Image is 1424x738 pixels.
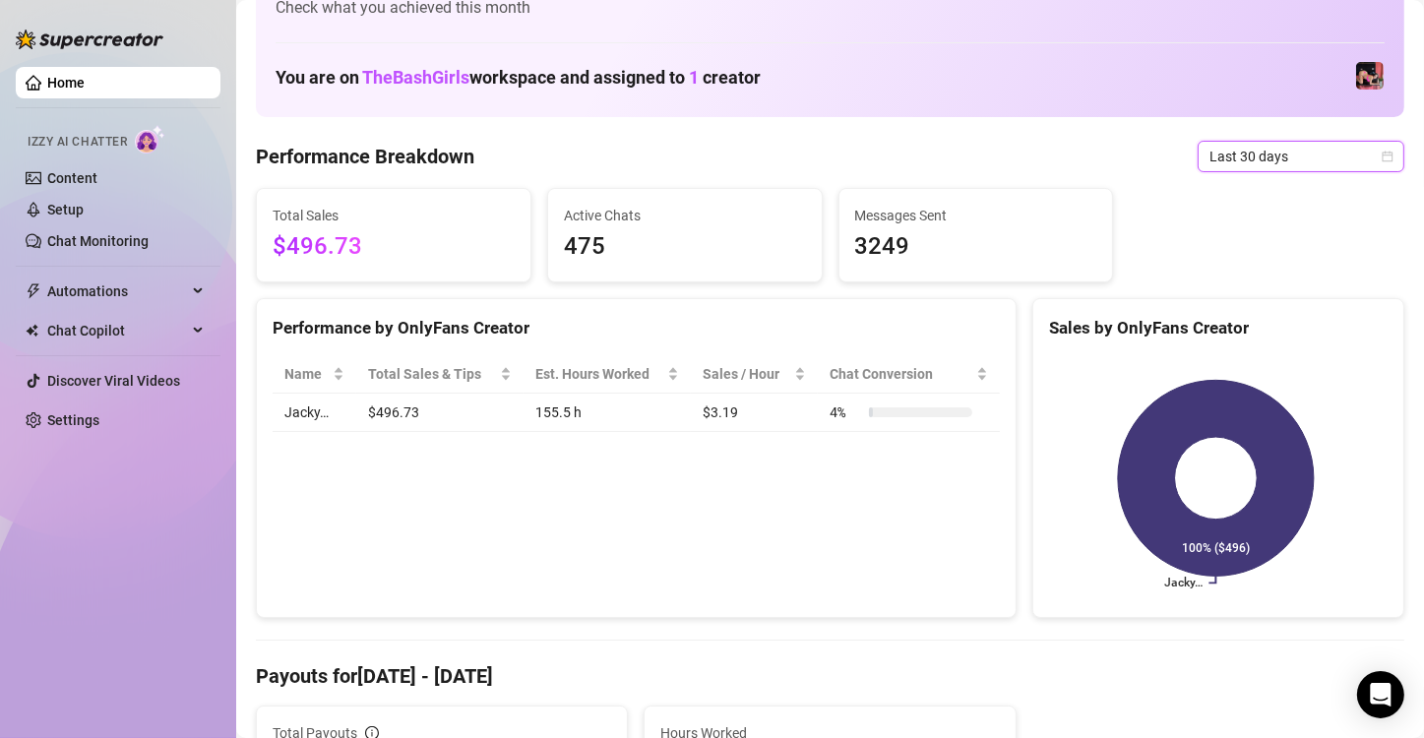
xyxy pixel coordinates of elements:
[691,355,818,394] th: Sales / Hour
[273,394,356,432] td: Jacky…
[535,363,663,385] div: Est. Hours Worked
[830,363,972,385] span: Chat Conversion
[703,363,790,385] span: Sales / Hour
[1356,62,1384,90] img: Jacky
[273,228,515,266] span: $496.73
[1357,671,1404,718] div: Open Intercom Messenger
[356,394,523,432] td: $496.73
[564,205,806,226] span: Active Chats
[1382,151,1393,162] span: calendar
[284,363,329,385] span: Name
[47,276,187,307] span: Automations
[564,228,806,266] span: 475
[855,205,1097,226] span: Messages Sent
[47,170,97,186] a: Content
[273,205,515,226] span: Total Sales
[1209,142,1393,171] span: Last 30 days
[830,401,861,423] span: 4 %
[689,67,699,88] span: 1
[256,143,474,170] h4: Performance Breakdown
[362,67,469,88] span: TheBashGirls
[273,355,356,394] th: Name
[818,355,1000,394] th: Chat Conversion
[1164,577,1203,590] text: Jacky…
[26,283,41,299] span: thunderbolt
[855,228,1097,266] span: 3249
[47,75,85,91] a: Home
[47,233,149,249] a: Chat Monitoring
[47,202,84,217] a: Setup
[1049,315,1388,341] div: Sales by OnlyFans Creator
[356,355,523,394] th: Total Sales & Tips
[691,394,818,432] td: $3.19
[256,662,1404,690] h4: Payouts for [DATE] - [DATE]
[47,412,99,428] a: Settings
[28,133,127,152] span: Izzy AI Chatter
[26,324,38,338] img: Chat Copilot
[135,125,165,154] img: AI Chatter
[16,30,163,49] img: logo-BBDzfeDw.svg
[368,363,495,385] span: Total Sales & Tips
[276,67,761,89] h1: You are on workspace and assigned to creator
[47,315,187,346] span: Chat Copilot
[47,373,180,389] a: Discover Viral Videos
[524,394,691,432] td: 155.5 h
[273,315,1000,341] div: Performance by OnlyFans Creator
